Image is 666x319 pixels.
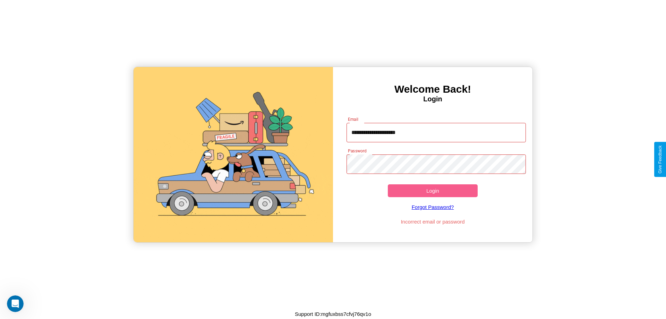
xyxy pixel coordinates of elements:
h4: Login [333,95,532,103]
iframe: Intercom live chat [7,295,24,312]
p: Incorrect email or password [343,217,523,226]
a: Forgot Password? [343,197,523,217]
div: Give Feedback [658,145,663,174]
img: gif [134,67,333,242]
h3: Welcome Back! [333,83,532,95]
label: Password [348,148,366,154]
label: Email [348,116,359,122]
button: Login [388,184,478,197]
p: Support ID: mgfuxbss7cfvj76qv1o [295,309,371,319]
